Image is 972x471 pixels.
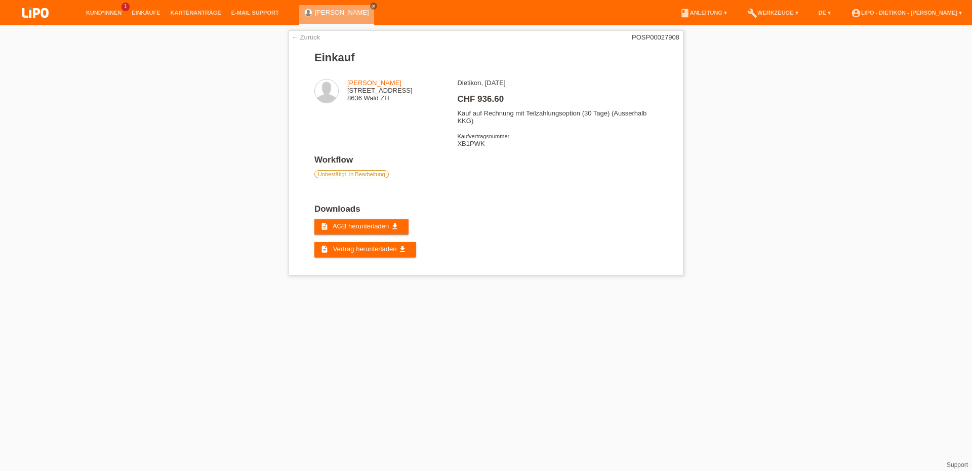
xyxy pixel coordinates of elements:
span: Kaufvertragsnummer [457,133,509,139]
a: Einkäufe [127,10,165,16]
i: description [320,222,329,230]
a: buildWerkzeuge ▾ [742,10,803,16]
a: E-Mail Support [226,10,284,16]
i: get_app [398,245,407,253]
i: account_circle [851,8,861,18]
a: close [370,3,377,10]
span: AGB herunterladen [333,222,389,230]
i: description [320,245,329,253]
a: Kund*innen [81,10,127,16]
i: build [747,8,757,18]
i: book [680,8,690,18]
i: get_app [391,222,399,230]
a: bookAnleitung ▾ [675,10,732,16]
a: LIPO pay [10,21,61,28]
label: Unbestätigt, in Bearbeitung [314,170,389,178]
div: [STREET_ADDRESS] 8636 Wald ZH [347,79,413,102]
a: [PERSON_NAME] [315,9,369,16]
h2: Workflow [314,155,658,170]
a: DE ▾ [814,10,836,16]
span: Vertrag herunterladen [333,245,397,253]
a: ← Zurück [292,33,320,41]
a: account_circleLIPO - Dietikon - [PERSON_NAME] ▾ [846,10,967,16]
a: description AGB herunterladen get_app [314,219,409,234]
a: Support [947,461,968,468]
div: Dietikon, [DATE] Kauf auf Rechnung mit Teilzahlungsoption (30 Tage) (Ausserhalb KKG) XB1PWK [457,79,657,155]
span: 1 [121,3,130,11]
h2: Downloads [314,204,658,219]
h1: Einkauf [314,51,658,64]
a: Kartenanträge [166,10,226,16]
i: close [371,4,376,9]
div: POSP00027908 [632,33,679,41]
a: [PERSON_NAME] [347,79,401,87]
h2: CHF 936.60 [457,94,657,109]
a: description Vertrag herunterladen get_app [314,242,416,257]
